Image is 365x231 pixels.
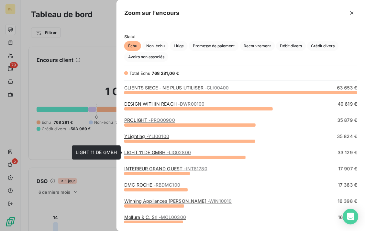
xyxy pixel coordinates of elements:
div: Open Intercom Messenger [343,209,359,225]
button: Promesse de paiement [189,41,239,51]
h5: Zoom sur l’encours [124,8,180,17]
span: Statut [124,34,357,39]
a: Mollura & C. Srl [124,214,186,220]
a: Winning Appliances [PERSON_NAME] [124,198,232,204]
span: - INT81780 [184,166,207,171]
a: YLighting [124,133,169,139]
button: Échu [124,41,141,51]
span: - LIG02800 [167,150,191,155]
button: Avoirs non associés [124,52,168,62]
span: 40 619 € [338,101,357,107]
button: Recouvrement [240,41,275,51]
span: - PRO00900 [149,117,175,123]
span: - RBDMC100 [154,182,180,188]
span: Total Échu [129,71,151,76]
a: LIGHT 11 DE GMBH [124,150,191,155]
a: INTERIEUR GRAND OUEST [124,166,207,171]
span: - WIN10010 [208,198,232,204]
span: 63 653 € [337,85,357,91]
button: Débit divers [276,41,306,51]
span: 17 363 € [338,182,357,188]
a: CLIENTS SIEGE - NE PLUS UTILISER [124,85,229,90]
a: PROLIGHT [124,117,175,123]
span: 16 398 € [338,198,357,204]
button: Litige [170,41,188,51]
div: grid [116,85,365,223]
span: 16 070 € [338,214,357,221]
span: - DWR00100 [178,101,205,107]
span: - YLI00100 [147,133,169,139]
button: Non-échu [142,41,169,51]
span: 33 129 € [338,149,357,156]
span: - CLI00400 [205,85,229,90]
a: DESIGN WITHIN REACH [124,101,205,107]
span: 35 824 € [337,133,357,140]
button: Crédit divers [307,41,339,51]
span: 768 281,06 € [152,71,179,76]
span: 35 879 € [337,117,357,123]
a: DMC ROCHE [124,182,180,188]
span: 17 907 € [338,166,357,172]
span: LIGHT 11 DE GMBH [76,150,117,155]
span: - MOL00300 [159,214,186,220]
